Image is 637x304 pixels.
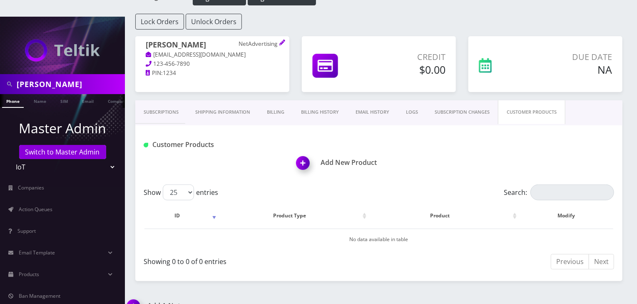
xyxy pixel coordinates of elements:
img: IoT [25,39,100,62]
a: Next [589,254,614,269]
th: ID: activate to sort column ascending [144,204,218,228]
a: CUSTOMER PRODUCTS [498,100,565,124]
button: Unlock Orders [186,14,242,30]
a: EMAIL HISTORY [347,100,398,124]
th: Modify [520,204,613,228]
span: Ban Management [19,292,60,299]
p: Credit [373,51,445,63]
span: Action Queues [19,206,52,213]
a: Billing History [293,100,347,124]
input: Search in Company [17,76,123,92]
p: Due Date [528,51,612,63]
span: Support [17,227,36,234]
img: Add New Product [292,154,317,178]
img: Customer Products [144,143,148,147]
span: 123-456-7890 [154,60,190,67]
td: No data available in table [144,229,613,250]
th: Product: activate to sort column ascending [369,204,519,228]
a: [EMAIL_ADDRESS][DOMAIN_NAME] [146,51,246,59]
label: Search: [504,184,614,200]
select: Showentries [163,184,194,200]
a: Name [30,94,50,107]
a: Previous [551,254,589,269]
a: Subscriptions [135,100,187,124]
h1: [PERSON_NAME] [146,40,279,50]
a: SUBSCRIPTION CHANGES [426,100,498,124]
a: Billing [259,100,293,124]
span: Products [19,271,39,278]
a: Add New ProductAdd New Product [296,159,622,167]
a: Phone [2,94,24,108]
span: 1234 [163,69,176,77]
th: Product Type: activate to sort column ascending [219,204,368,228]
button: Lock Orders [135,14,184,30]
h1: Customer Products [144,141,292,149]
a: LOGS [398,100,426,124]
a: Switch to Master Admin [19,145,106,159]
span: Email Template [19,249,55,256]
a: Email [78,94,98,107]
a: Shipping Information [187,100,259,124]
a: PIN: [146,69,163,77]
p: NetAdvertising [239,40,279,48]
span: Companies [18,184,45,191]
h5: $0.00 [373,63,445,76]
h5: NA [528,63,612,76]
input: Search: [530,184,614,200]
a: Company [104,94,132,107]
div: Showing 0 to 0 of 0 entries [144,253,373,267]
label: Show entries [144,184,218,200]
h1: Add New Product [296,159,622,167]
a: SIM [56,94,72,107]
